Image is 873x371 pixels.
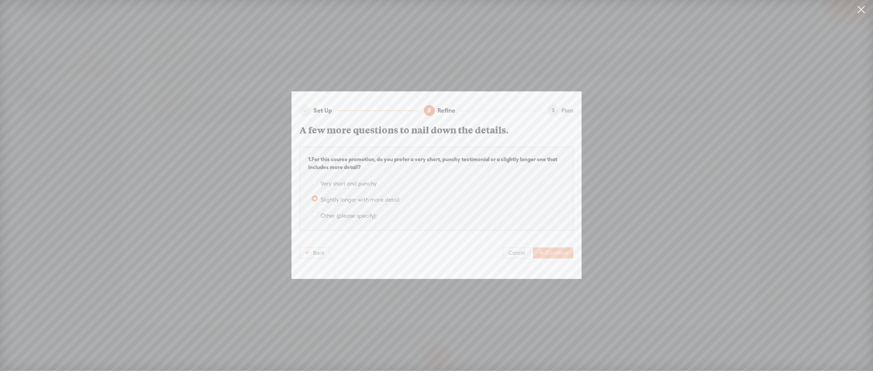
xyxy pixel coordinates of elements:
[552,107,555,113] span: 3
[300,124,573,136] h3: A few more questions to nail down the details.
[305,250,310,255] span: arrow-left
[313,250,325,256] span: Back
[438,105,461,116] div: Refine
[546,250,568,256] span: Continue
[313,105,338,116] div: Set Up
[508,250,525,256] span: Cancel
[318,180,379,187] span: Very short and punchy
[561,105,573,116] div: Plan
[503,247,530,258] button: Cancel
[300,247,330,258] button: Back
[538,250,544,255] span: arrow-right
[303,108,308,113] span: check
[308,156,557,170] strong: 1 . For this course promotion, do you prefer a very short, punchy testimonial or a slightly longe...
[533,247,573,258] button: Continue
[318,213,380,219] span: Other (please specify):
[318,196,402,203] span: Slightly longer with more detail
[428,107,431,113] span: 2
